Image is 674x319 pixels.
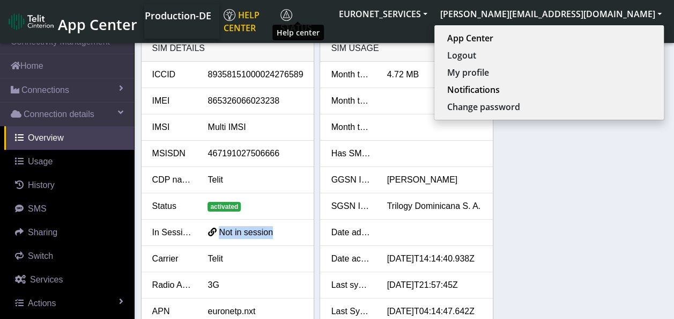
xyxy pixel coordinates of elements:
div: GGSN Information [323,173,379,186]
div: Has SMS Usage [323,147,379,160]
span: Switch [28,251,53,260]
button: [PERSON_NAME][EMAIL_ADDRESS][DOMAIN_NAME] [434,4,668,24]
a: App Center [9,10,136,33]
span: Status [280,9,312,34]
span: Sharing [28,228,57,237]
a: History [4,173,134,197]
a: SMS [4,197,134,221]
div: euronetp.nxt [199,305,311,318]
div: IMEI [144,95,200,107]
div: Date activated [323,252,379,265]
div: 89358151000024276589 [199,68,311,81]
div: Help center [272,25,324,40]
div: Month to date data [323,68,379,81]
div: SIM Usage [320,35,493,62]
div: MSISDN [144,147,200,160]
a: Usage [4,150,134,173]
div: 865326066023238 [199,95,311,107]
div: IMSI [144,121,200,134]
div: Date added [323,226,379,239]
span: History [28,180,55,190]
div: SGSN Information [323,200,379,213]
div: Trilogy Dominicana S. A. [379,200,490,213]
div: Month to date SMS [323,95,379,107]
div: Multi IMSI [199,121,311,134]
span: Services [30,275,63,284]
div: SIM details [142,35,314,62]
a: App Center [447,32,651,45]
div: ICCID [144,68,200,81]
a: Your current platform instance [144,4,211,26]
img: status.svg [280,9,292,21]
a: Sharing [4,221,134,244]
img: logo-telit-cinterion-gw-new.png [9,13,54,30]
span: Production-DE [145,9,211,22]
div: [DATE]T21:57:45Z [379,279,490,292]
span: Not in session [219,228,273,237]
span: activated [208,202,241,212]
div: [DATE]T14:14:40.938Z [379,252,490,265]
span: Usage [28,157,53,166]
div: [PERSON_NAME] [379,173,490,186]
span: Overview [28,133,64,142]
span: App Center [58,15,137,34]
a: Switch [4,244,134,268]
a: Notifications [447,83,651,96]
div: [DATE]T04:14:47.642Z [379,305,490,318]
div: 4.72 MB [379,68,490,81]
div: 467191027506666 [199,147,311,160]
button: Notifications [434,81,664,98]
span: Connections [21,84,69,97]
div: Last synced [323,279,379,292]
button: Logout [434,47,664,64]
span: Help center [224,9,260,34]
span: Connection details [24,108,94,121]
div: In Session [144,226,200,239]
a: Services [4,268,134,292]
button: EURONET_SERVICES [332,4,434,24]
div: 3G [199,279,311,292]
div: Carrier [144,252,200,265]
div: CDP name [144,173,200,186]
button: Change password [434,98,664,115]
button: App Center [434,30,664,47]
div: Last Sync Data Usage [323,305,379,318]
img: knowledge.svg [224,9,235,21]
span: SMS [28,204,47,213]
a: Overview [4,126,134,150]
div: Month to date voice [323,121,379,134]
a: Actions [4,292,134,315]
a: Status [276,4,332,39]
div: APN [144,305,200,318]
div: Status [144,200,200,213]
a: Help center [219,4,276,39]
div: Telit [199,252,311,265]
span: Actions [28,299,56,308]
button: My profile [434,64,664,81]
div: Radio Access Tech [144,279,200,292]
div: Telit [199,173,311,186]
